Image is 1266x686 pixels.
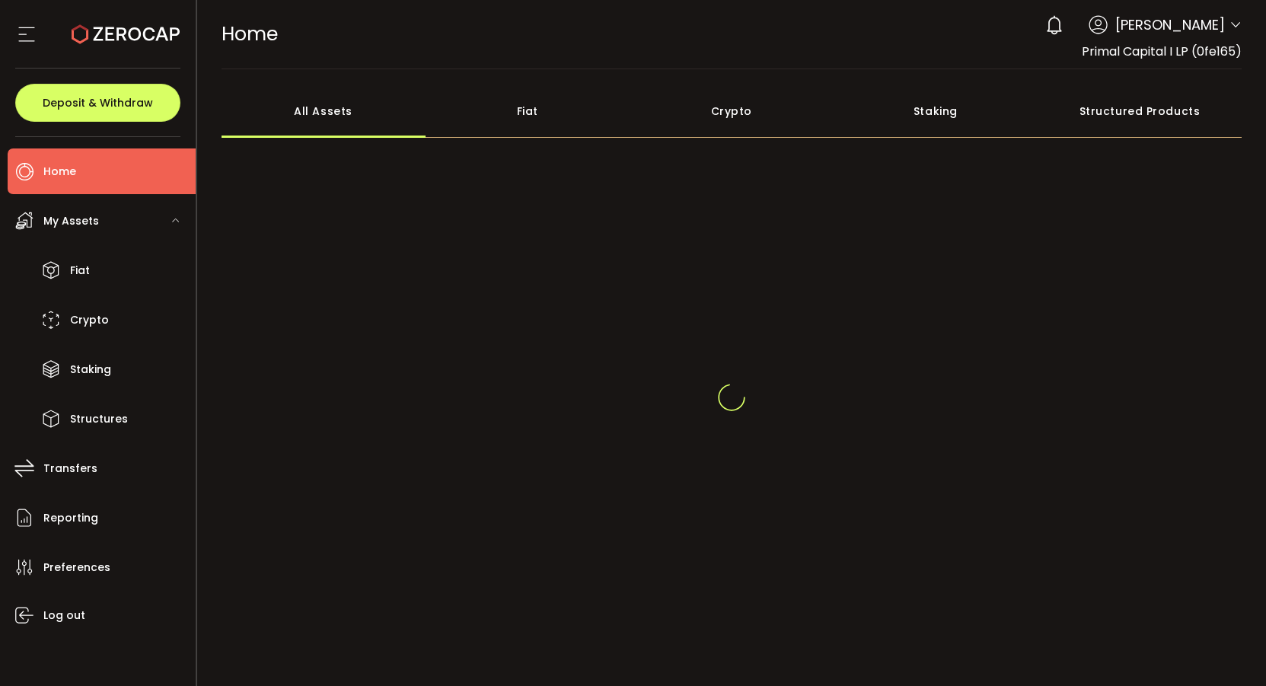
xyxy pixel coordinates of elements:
[426,85,630,138] div: Fiat
[70,408,128,430] span: Structures
[1115,14,1225,35] span: [PERSON_NAME]
[43,458,97,480] span: Transfers
[1082,43,1242,60] span: Primal Capital I LP (0fe165)
[43,210,99,232] span: My Assets
[43,161,76,183] span: Home
[630,85,834,138] div: Crypto
[70,260,90,282] span: Fiat
[1038,85,1242,138] div: Structured Products
[43,507,98,529] span: Reporting
[70,309,109,331] span: Crypto
[222,85,426,138] div: All Assets
[222,21,278,47] span: Home
[15,84,180,122] button: Deposit & Withdraw
[70,359,111,381] span: Staking
[834,85,1038,138] div: Staking
[43,605,85,627] span: Log out
[43,557,110,579] span: Preferences
[43,97,153,108] span: Deposit & Withdraw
